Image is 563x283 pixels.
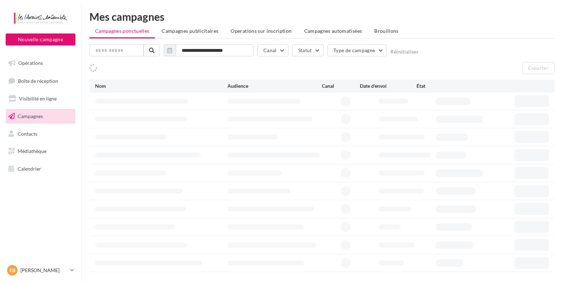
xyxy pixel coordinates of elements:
span: Campagnes automatisées [304,28,362,34]
a: Boîte de réception [4,73,77,88]
span: Boîte de réception [18,78,58,84]
div: Date d'envoi [360,82,417,90]
div: Mes campagnes [89,11,555,22]
button: Canal [257,44,288,56]
span: Calendrier [18,166,41,172]
span: Campagnes [18,113,43,119]
span: Operations sur inscription [231,28,292,34]
button: Statut [292,44,324,56]
span: Médiathèque [18,148,46,154]
span: Opérations [18,60,43,66]
div: Audience [227,82,322,90]
span: Brouillons [374,28,399,34]
a: Contacts [4,127,77,141]
div: Nom [95,82,227,90]
a: Campagnes [4,109,77,124]
div: État [417,82,473,90]
div: Canal [322,82,359,90]
span: Contacts [18,130,37,136]
button: Réinitialiser [390,49,419,55]
button: Nouvelle campagne [6,33,75,45]
span: EB [10,267,15,274]
span: Campagnes publicitaires [162,28,218,34]
a: Opérations [4,56,77,70]
button: Type de campagne [327,44,387,56]
a: Médiathèque [4,144,77,159]
button: Exporter [522,62,555,74]
a: EB [PERSON_NAME] [6,264,75,277]
a: Visibilité en ligne [4,91,77,106]
p: [PERSON_NAME] [20,267,67,274]
span: Visibilité en ligne [19,96,57,101]
a: Calendrier [4,161,77,176]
